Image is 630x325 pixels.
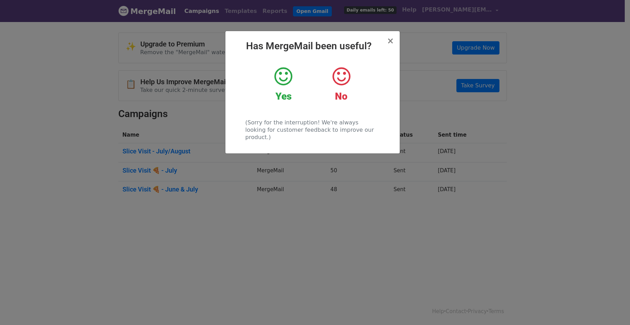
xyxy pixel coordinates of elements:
strong: No [335,91,348,102]
strong: Yes [275,91,292,102]
p: (Sorry for the interruption! We're always looking for customer feedback to improve our product.) [245,119,379,141]
button: Close [387,37,394,45]
iframe: Chat Widget [595,291,630,325]
a: No [317,66,365,102]
a: Yes [260,66,307,102]
h2: Has MergeMail been useful? [231,40,394,52]
span: × [387,36,394,46]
